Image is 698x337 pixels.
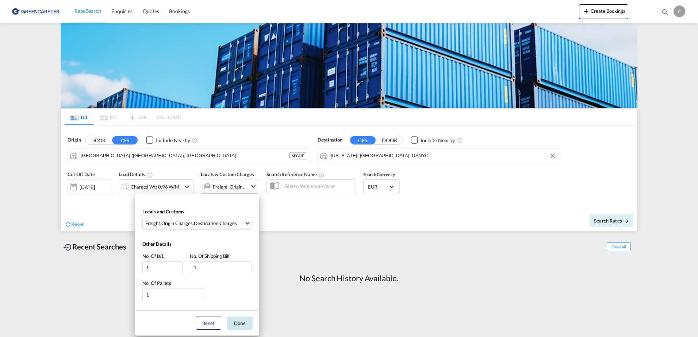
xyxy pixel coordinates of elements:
[142,261,183,274] input: No. Of B/L
[142,288,204,301] input: No. Of Pallets
[227,317,253,330] button: Done
[142,209,184,214] span: Locals and Customs
[142,217,252,230] md-select: Select Locals and Customs: Freight, Origin Charges, Destination Charges
[190,261,252,274] input: No. Of Shipping Bill
[142,280,171,286] span: No. Of Pallets
[196,317,221,330] button: Reset
[190,253,229,259] span: No. Of Shipping Bill
[161,220,193,226] div: Origin Charges
[145,220,160,226] div: Freight
[194,220,237,226] div: Destination Charges
[142,253,164,259] span: No. Of B/L
[145,220,244,226] span: , ,
[142,241,172,247] span: Other Details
